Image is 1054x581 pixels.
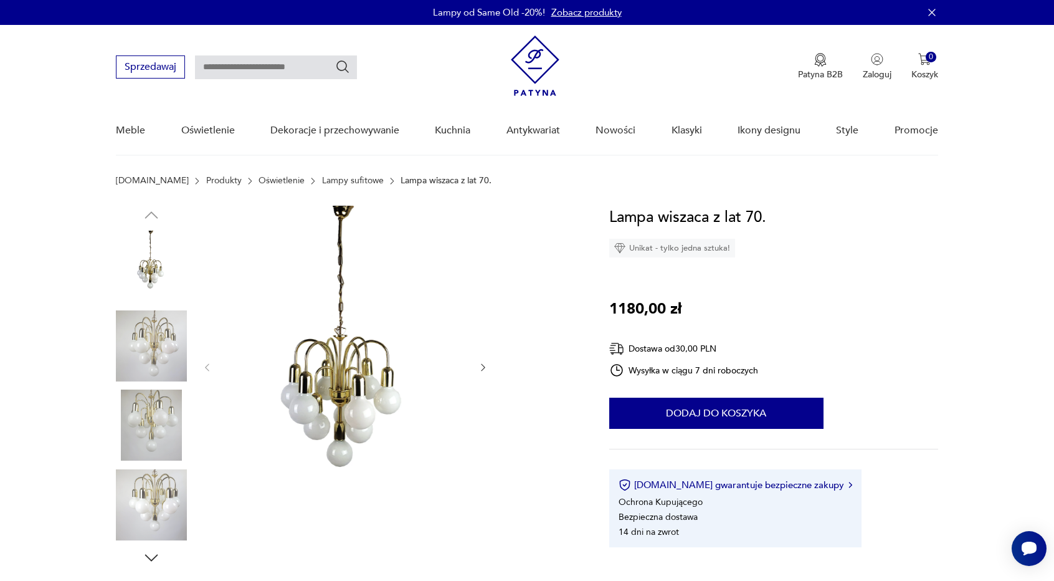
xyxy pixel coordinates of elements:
[270,107,399,155] a: Dekoracje i przechowywanie
[116,176,189,186] a: [DOMAIN_NAME]
[609,341,759,357] div: Dostawa od 30,00 PLN
[116,469,187,540] img: Zdjęcie produktu Lampa wiszaca z lat 70.
[926,52,936,62] div: 0
[918,53,931,65] img: Ikona koszyka
[672,107,702,155] a: Klasyki
[259,176,305,186] a: Oświetlenie
[911,53,938,80] button: 0Koszyk
[619,496,703,508] li: Ochrona Kupującego
[619,511,698,523] li: Bezpieczna dostawa
[619,479,852,491] button: [DOMAIN_NAME] gwarantuje bezpieczne zakupy
[322,176,384,186] a: Lampy sufitowe
[836,107,858,155] a: Style
[401,176,491,186] p: Lampa wiszaca z lat 70.
[206,176,242,186] a: Produkty
[609,398,824,429] button: Dodaj do koszyka
[433,6,545,19] p: Lampy od Same Old -20%!
[511,36,559,96] img: Patyna - sklep z meblami i dekoracjami vintage
[798,53,843,80] a: Ikona medaluPatyna B2B
[619,479,631,491] img: Ikona certyfikatu
[506,107,560,155] a: Antykwariat
[798,53,843,80] button: Patyna B2B
[848,482,852,488] img: Ikona strzałki w prawo
[609,341,624,357] img: Ikona dostawy
[551,6,622,19] a: Zobacz produkty
[871,53,883,65] img: Ikonka użytkownika
[863,69,891,80] p: Zaloguj
[609,239,735,257] div: Unikat - tylko jedna sztuka!
[116,107,145,155] a: Meble
[798,69,843,80] p: Patyna B2B
[116,231,187,302] img: Zdjęcie produktu Lampa wiszaca z lat 70.
[116,64,185,72] a: Sprzedawaj
[738,107,800,155] a: Ikony designu
[609,363,759,378] div: Wysyłka w ciągu 7 dni roboczych
[116,55,185,79] button: Sprzedawaj
[895,107,938,155] a: Promocje
[596,107,635,155] a: Nowości
[814,53,827,67] img: Ikona medalu
[225,206,465,527] img: Zdjęcie produktu Lampa wiszaca z lat 70.
[1012,531,1047,566] iframe: Smartsupp widget button
[614,242,625,254] img: Ikona diamentu
[116,310,187,382] img: Zdjęcie produktu Lampa wiszaca z lat 70.
[435,107,470,155] a: Kuchnia
[116,390,187,461] img: Zdjęcie produktu Lampa wiszaca z lat 70.
[609,206,766,229] h1: Lampa wiszaca z lat 70.
[863,53,891,80] button: Zaloguj
[181,107,235,155] a: Oświetlenie
[609,297,681,321] p: 1180,00 zł
[911,69,938,80] p: Koszyk
[619,526,679,538] li: 14 dni na zwrot
[335,59,350,74] button: Szukaj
